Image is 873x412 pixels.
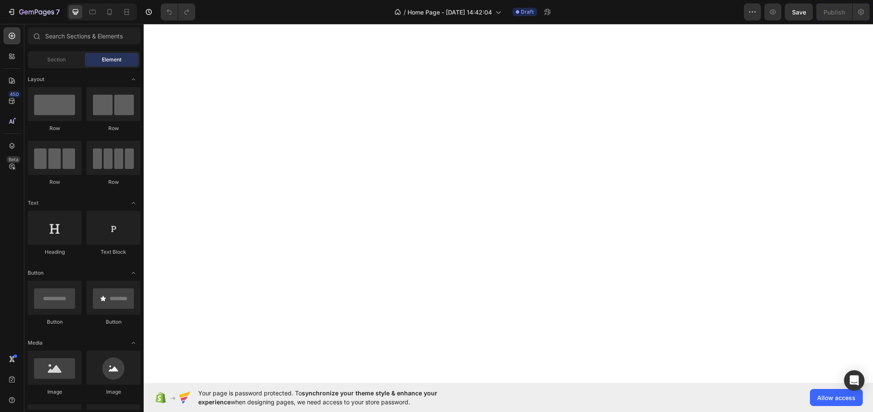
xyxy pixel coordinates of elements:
[161,3,195,20] div: Undo/Redo
[87,178,140,186] div: Row
[28,27,140,44] input: Search Sections & Elements
[127,196,140,210] span: Toggle open
[816,3,852,20] button: Publish
[3,3,64,20] button: 7
[521,8,534,16] span: Draft
[792,9,806,16] span: Save
[844,370,864,391] div: Open Intercom Messenger
[47,56,66,64] span: Section
[404,8,406,17] span: /
[28,75,44,83] span: Layout
[785,3,813,20] button: Save
[28,318,81,326] div: Button
[408,8,492,17] span: Home Page - [DATE] 14:42:04
[824,8,845,17] div: Publish
[28,248,81,256] div: Heading
[8,91,20,98] div: 450
[127,266,140,280] span: Toggle open
[87,125,140,132] div: Row
[198,389,437,406] span: synchronize your theme style & enhance your experience
[87,318,140,326] div: Button
[56,7,60,17] p: 7
[87,388,140,396] div: Image
[28,178,81,186] div: Row
[28,269,43,277] span: Button
[87,248,140,256] div: Text Block
[28,125,81,132] div: Row
[144,24,873,383] iframe: Design area
[6,156,20,163] div: Beta
[28,199,38,207] span: Text
[127,73,140,86] span: Toggle open
[198,389,471,406] span: Your page is password protected. To when designing pages, we need access to your store password.
[28,388,81,396] div: Image
[817,393,856,402] span: Allow access
[127,336,140,350] span: Toggle open
[810,389,863,406] button: Allow access
[102,56,121,64] span: Element
[28,339,43,347] span: Media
